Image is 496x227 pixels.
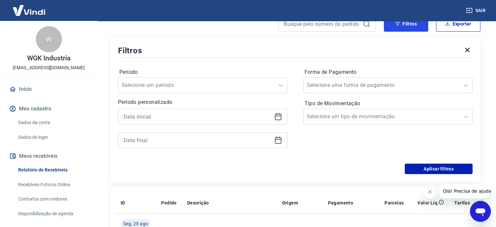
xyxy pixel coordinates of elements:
button: Meus recebíveis [8,149,90,163]
input: Busque pelo número do pedido [284,19,360,29]
p: Pagamento [328,200,353,206]
h5: Filtros [118,45,142,56]
a: Recebíveis Futuros Online [16,178,90,191]
a: Contratos com credores [16,192,90,206]
p: Descrição [187,200,209,206]
button: Filtros [384,16,428,32]
label: Forma de Pagamento [305,68,472,76]
button: Meu cadastro [8,102,90,116]
a: Dados de login [16,131,90,144]
button: Aplicar filtros [405,164,473,174]
div: W [36,26,62,52]
input: Data final [124,135,272,145]
button: Sair [465,5,488,17]
label: Tipo de Movimentação [305,100,472,107]
a: Disponibilização de agenda [16,207,90,220]
p: WGK Industria [27,55,70,62]
a: Dados da conta [16,116,90,129]
iframe: Botão para abrir a janela de mensagens [470,201,491,222]
p: Origem [282,200,298,206]
a: Início [8,82,90,96]
iframe: Fechar mensagem [423,185,436,198]
button: Exportar [436,16,480,32]
p: [EMAIL_ADDRESS][DOMAIN_NAME] [13,64,85,71]
p: Parcelas [384,200,404,206]
p: Valor Líq. [417,200,439,206]
span: Seg, 25 ago [123,220,148,227]
a: Relatório de Recebíveis [16,163,90,177]
p: Tarifas [454,200,470,206]
label: Período [119,68,286,76]
input: Data inicial [124,112,272,122]
p: Pedido [161,200,176,206]
img: Vindi [8,0,50,20]
span: Olá! Precisa de ajuda? [4,5,55,10]
p: ID [121,200,125,206]
iframe: Mensagem da empresa [439,184,491,198]
p: Período personalizado [118,98,288,106]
